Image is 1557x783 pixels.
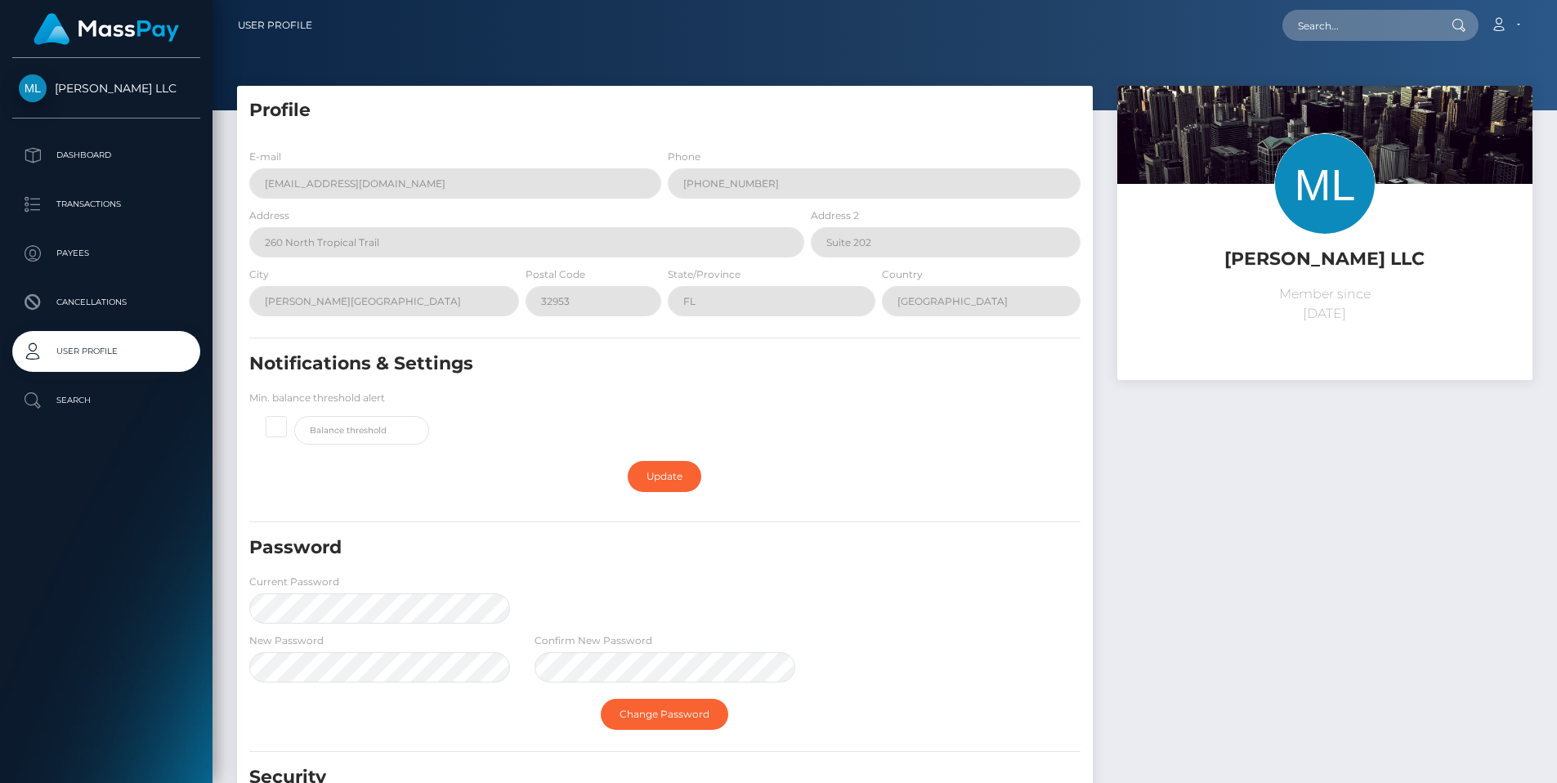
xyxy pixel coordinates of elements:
[12,135,200,176] a: Dashboard
[249,351,946,377] h5: Notifications & Settings
[249,208,289,223] label: Address
[668,267,740,282] label: State/Province
[19,290,194,315] p: Cancellations
[19,74,47,102] img: MiCard LLC
[526,267,585,282] label: Postal Code
[249,575,339,589] label: Current Password
[12,282,200,323] a: Cancellations
[34,13,179,45] img: MassPay Logo
[1130,247,1520,272] h5: [PERSON_NAME] LLC
[535,633,652,648] label: Confirm New Password
[249,267,269,282] label: City
[249,150,281,164] label: E-mail
[12,81,200,96] span: [PERSON_NAME] LLC
[249,535,946,561] h5: Password
[882,267,923,282] label: Country
[1117,86,1532,363] img: ...
[19,192,194,217] p: Transactions
[601,699,728,730] a: Change Password
[1282,10,1436,41] input: Search...
[12,233,200,274] a: Payees
[668,150,700,164] label: Phone
[19,241,194,266] p: Payees
[19,143,194,168] p: Dashboard
[12,380,200,421] a: Search
[12,184,200,225] a: Transactions
[249,391,385,405] label: Min. balance threshold alert
[19,339,194,364] p: User Profile
[238,8,312,43] a: User Profile
[249,98,1081,123] h5: Profile
[811,208,859,223] label: Address 2
[628,461,701,492] a: Update
[1130,284,1520,324] p: Member since [DATE]
[19,388,194,413] p: Search
[249,633,324,648] label: New Password
[12,331,200,372] a: User Profile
